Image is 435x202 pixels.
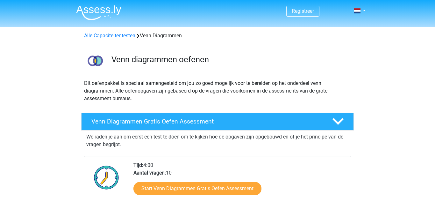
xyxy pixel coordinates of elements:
[90,161,123,193] img: Klok
[86,133,349,148] p: We raden je aan om eerst een test te doen om te kijken hoe de opgaven zijn opgebouwd en of je het...
[84,33,135,39] a: Alle Capaciteitentesten
[292,8,314,14] a: Registreer
[111,55,349,64] h3: Venn diagrammen oefenen
[133,162,143,168] b: Tijd:
[133,170,166,176] b: Aantal vragen:
[82,32,353,40] div: Venn Diagrammen
[76,5,121,20] img: Assessly
[84,79,351,102] p: Dit oefenpakket is speciaal samengesteld om jou zo goed mogelijk voor te bereiden op het onderdee...
[82,47,109,74] img: venn diagrammen
[91,118,322,125] h4: Venn Diagrammen Gratis Oefen Assessment
[133,182,261,195] a: Start Venn Diagrammen Gratis Oefen Assessment
[79,113,356,131] a: Venn Diagrammen Gratis Oefen Assessment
